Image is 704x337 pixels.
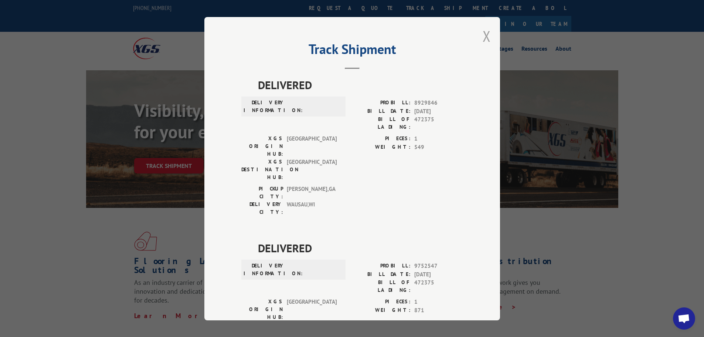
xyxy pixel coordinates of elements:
span: 8929846 [414,99,463,107]
label: WEIGHT: [352,143,411,151]
label: XGS ORIGIN HUB: [241,298,283,321]
span: [GEOGRAPHIC_DATA] [287,135,337,158]
span: 871 [414,306,463,314]
label: DELIVERY INFORMATION: [244,99,285,114]
label: XGS DESTINATION HUB: [241,158,283,181]
label: BILL DATE: [352,270,411,279]
span: 549 [414,143,463,151]
span: 472375 [414,115,463,131]
span: [DATE] [414,107,463,115]
h2: Track Shipment [241,44,463,58]
span: 1 [414,298,463,306]
label: BILL OF LADING: [352,115,411,131]
button: Close modal [483,26,491,46]
label: PROBILL: [352,99,411,107]
label: BILL OF LADING: [352,279,411,294]
label: XGS ORIGIN HUB: [241,135,283,158]
span: 472375 [414,279,463,294]
label: PIECES: [352,298,411,306]
span: 1 [414,135,463,143]
label: DELIVERY INFORMATION: [244,262,285,277]
label: BILL DATE: [352,107,411,115]
span: [PERSON_NAME] , GA [287,185,337,200]
span: [GEOGRAPHIC_DATA] [287,158,337,181]
label: WEIGHT: [352,306,411,314]
label: PROBILL: [352,262,411,270]
span: WAUSAU , WI [287,200,337,216]
label: DELIVERY CITY: [241,200,283,216]
span: [GEOGRAPHIC_DATA] [287,298,337,321]
span: 9752547 [414,262,463,270]
span: DELIVERED [258,77,463,93]
label: PIECES: [352,135,411,143]
span: [DATE] [414,270,463,279]
label: PICKUP CITY: [241,185,283,200]
span: DELIVERED [258,240,463,256]
div: Open chat [673,307,695,330]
